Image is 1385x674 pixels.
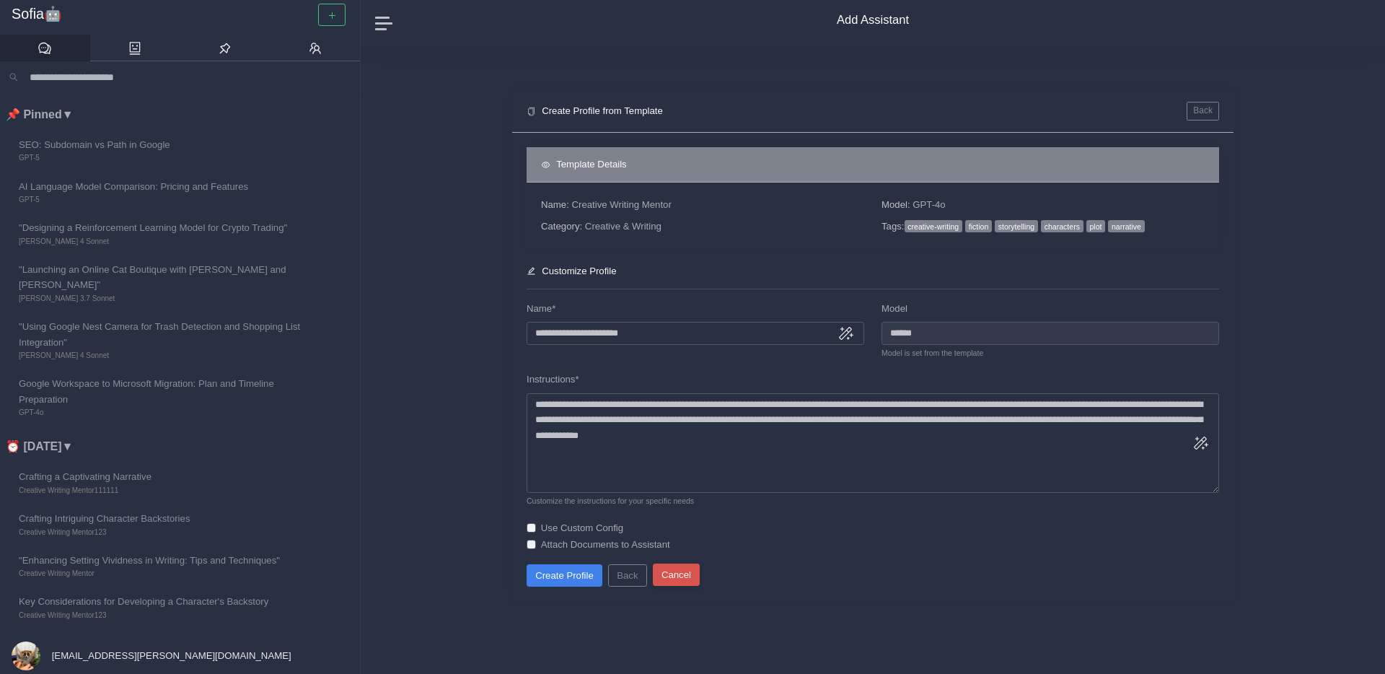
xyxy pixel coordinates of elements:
[19,594,309,609] span: Key Considerations for Developing a Character's Backstory
[19,319,309,350] span: "Using Google Nest Camera for Trash Detection and Shopping List Integration"
[881,199,910,210] strong: Model :
[49,650,291,661] span: [EMAIL_ADDRESS][PERSON_NAME][DOMAIN_NAME]
[995,220,1038,232] span: storytelling
[541,199,569,210] strong: Name :
[12,6,348,23] a: Sofia🤖
[881,349,983,357] small: Model is set from the template
[19,553,309,568] span: "Enhancing Setting Vividness in Writing: Tips and Techniques"
[881,301,907,316] label: Model
[532,197,873,212] div: Creative Writing Mentor
[19,485,309,496] span: Creative Writing Mentor111111
[541,221,582,232] strong: Category :
[1187,102,1219,121] button: Back
[19,179,309,194] span: AI Language Model Comparison: Pricing and Features
[541,159,1205,170] h6: Template Details
[19,262,309,293] span: "Launching an Online Cat Boutique with [PERSON_NAME] and [PERSON_NAME]"
[527,564,602,587] button: Create Profile
[653,564,700,586] button: Cancel
[19,610,309,621] span: Creative Writing Mentor123
[527,301,555,316] label: Name *
[19,527,309,538] span: Creative Writing Mentor123
[19,137,309,152] span: SEO: Subdomain vs Path in Google
[19,350,309,362] span: [PERSON_NAME] 4 Sonnet
[542,105,663,117] h5: Create Profile from Template
[19,293,309,305] span: [PERSON_NAME] 3.7 Sonnet
[527,496,694,505] small: Customize the instructions for your specific needs
[6,105,360,124] li: 📌 Pinned ▼
[527,266,1219,277] h6: Customize Profile
[965,220,992,232] span: fiction
[608,564,647,587] button: Back
[19,636,309,651] span: Crafting Suspense: Engaging Readers with Your Plot
[1086,220,1106,232] span: plot
[19,568,309,579] span: Creative Writing Mentor
[532,219,873,234] div: Creative & Writing
[1041,220,1083,232] span: characters
[541,537,670,552] label: Attach Documents to Assistant
[837,13,909,27] h4: Add Assistant
[873,197,1213,212] div: GPT-4o
[905,220,962,232] span: creative-writing
[19,220,309,235] span: "Designing a Reinforcement Learning Model for Crypto Trading"
[6,437,360,456] li: ⏰ [DATE] ▼
[24,67,351,87] input: Search conversations
[881,221,905,232] strong: Tags :
[19,511,309,526] span: Crafting Intriguing Character Backstories
[19,469,309,484] span: Crafting a Captivating Narrative
[541,520,623,535] label: Use Custom Config
[19,376,309,407] span: Google Workspace to Microsoft Migration: Plan and Timeline Preparation
[19,152,309,164] span: GPT-5
[19,194,309,206] span: GPT-5
[19,236,309,248] span: [PERSON_NAME] 4 Sonnet
[527,372,579,387] label: Instructions *
[1108,220,1145,232] span: narrative
[19,407,309,419] span: GPT-4o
